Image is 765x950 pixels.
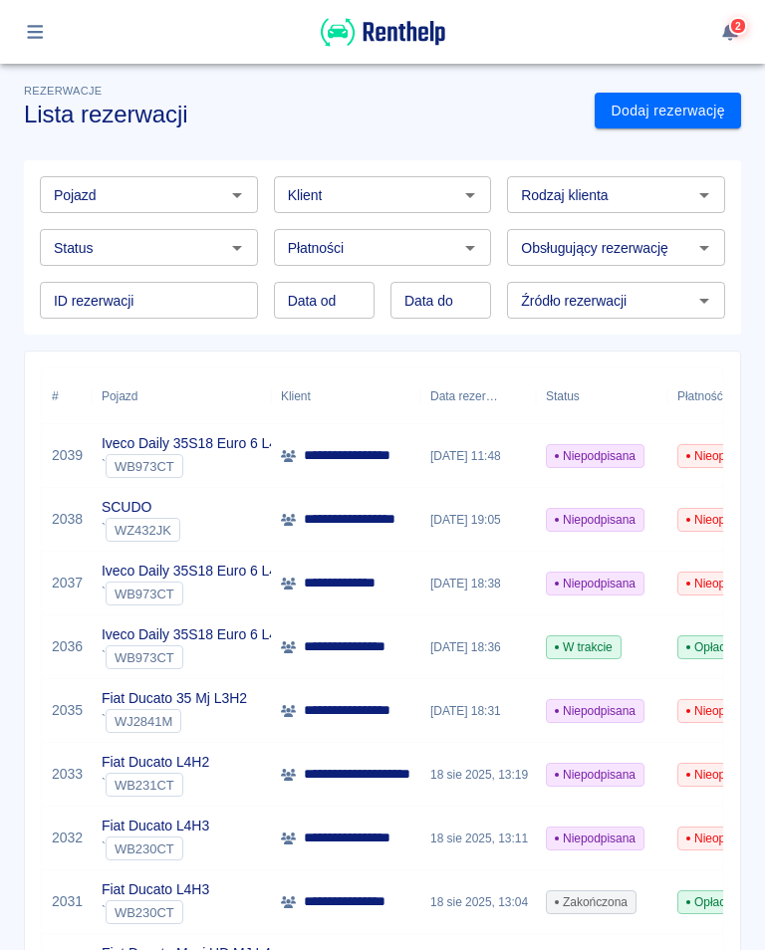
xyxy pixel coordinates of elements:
span: WB973CT [107,459,182,474]
div: [DATE] 11:48 [420,424,536,488]
p: Fiat Ducato L4H2 [102,752,209,773]
a: 2036 [52,636,83,657]
div: 18 sie 2025, 13:19 [420,743,536,807]
button: Otwórz [690,287,718,315]
img: Renthelp logo [321,16,445,49]
a: 2037 [52,573,83,594]
div: # [52,368,59,424]
span: WJ2841M [107,714,180,729]
div: ` [102,454,295,478]
div: Pojazd [92,368,271,424]
span: Niepodpisana [547,511,643,529]
h3: Lista rezerwacji [24,101,579,128]
div: [DATE] 18:31 [420,679,536,743]
span: Opłacona [678,893,753,911]
a: 2038 [52,509,83,530]
span: Niepodpisana [547,702,643,720]
span: Niepodpisana [547,447,643,465]
p: Fiat Ducato L4H3 [102,816,209,836]
button: Otwórz [223,234,251,262]
div: ` [102,773,209,797]
span: W trakcie [547,638,621,656]
div: Pojazd [102,368,137,424]
input: DD.MM.YYYY [274,282,375,319]
span: WZ432JK [107,523,179,538]
a: 2032 [52,828,83,848]
div: Klient [281,368,311,424]
span: Zakończona [547,893,636,911]
a: Dodaj rezerwację [595,93,741,129]
a: Renthelp logo [321,36,445,53]
span: 2 [733,20,743,31]
button: Otwórz [223,181,251,209]
span: Opłacona [678,638,753,656]
span: Rezerwacje [24,85,102,97]
p: Iveco Daily 35S18 Euro 6 L4H3 [102,624,295,645]
div: ` [102,518,180,542]
div: ` [102,900,209,924]
span: WB231CT [107,778,182,793]
div: Status [536,368,667,424]
div: Data rezerwacji [430,368,498,424]
p: Iveco Daily 35S18 Euro 6 L4H3 [102,433,295,454]
input: DD.MM.YYYY [390,282,491,319]
button: Otwórz [690,181,718,209]
div: ` [102,836,209,860]
span: WB973CT [107,650,182,665]
button: Sort [498,382,526,410]
span: Niepodpisana [547,575,643,593]
div: Data rezerwacji [420,368,536,424]
div: 18 sie 2025, 13:11 [420,807,536,870]
div: [DATE] 18:36 [420,615,536,679]
div: # [42,368,92,424]
div: Status [546,368,580,424]
div: 18 sie 2025, 13:04 [420,870,536,934]
span: WB230CT [107,905,182,920]
p: Iveco Daily 35S18 Euro 6 L4H3 [102,561,295,582]
div: ` [102,582,295,605]
a: 2035 [52,700,83,721]
span: Niepodpisana [547,766,643,784]
p: Fiat Ducato L4H3 [102,879,209,900]
span: WB973CT [107,587,182,601]
div: [DATE] 19:05 [420,488,536,552]
a: 2039 [52,445,83,466]
button: Otwórz [456,181,484,209]
a: 2033 [52,764,83,785]
span: Niepodpisana [547,830,643,847]
span: WB230CT [107,841,182,856]
div: ` [102,709,247,733]
button: Otwórz [456,234,484,262]
button: Otwórz [690,234,718,262]
p: Fiat Ducato 35 Mj L3H2 [102,688,247,709]
p: SCUDO [102,497,180,518]
div: ` [102,645,295,669]
div: [DATE] 18:38 [420,552,536,615]
div: Klient [271,368,420,424]
a: 2031 [52,891,83,912]
button: 2 [711,15,750,49]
